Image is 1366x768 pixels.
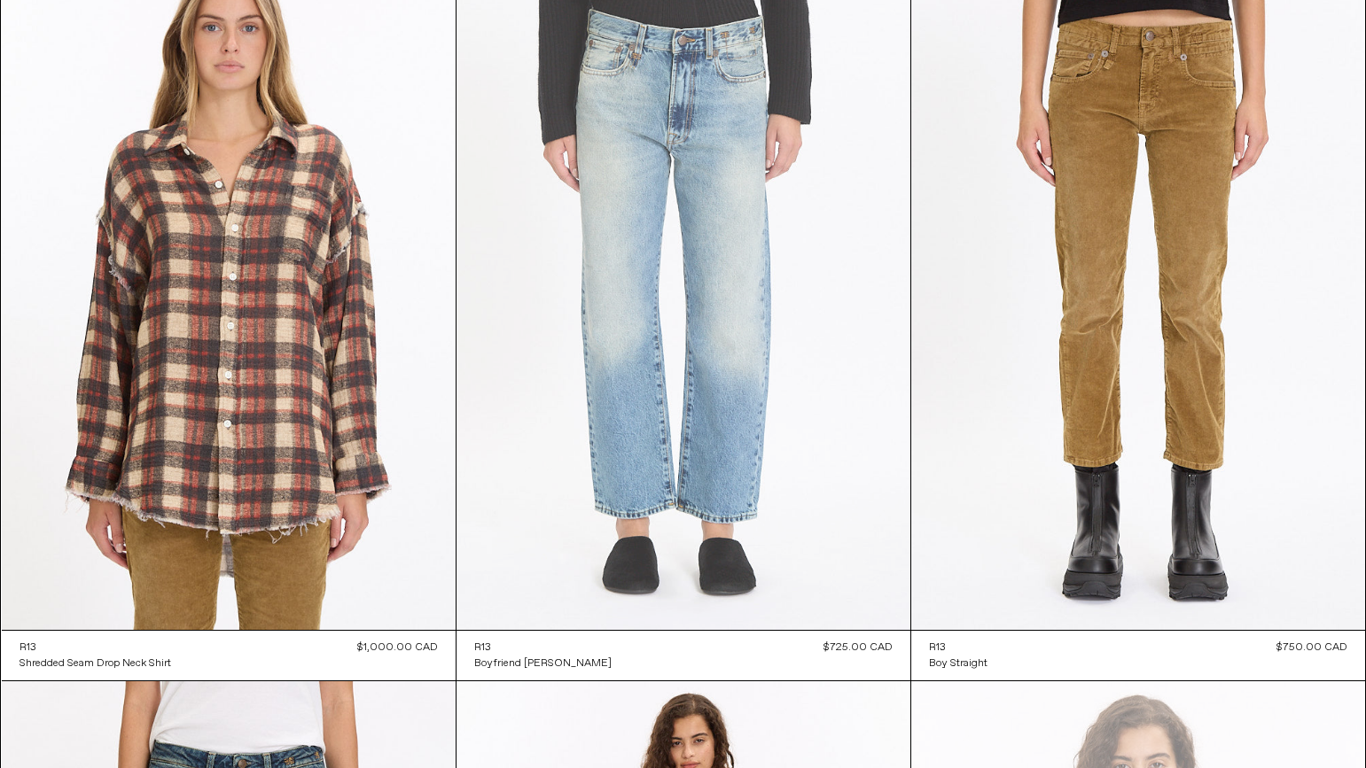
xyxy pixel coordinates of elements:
[20,656,171,671] div: Shredded Seam Drop Neck Shirt
[474,656,612,671] a: Boyfriend [PERSON_NAME]
[929,640,946,656] div: R13
[929,656,987,671] div: Boy Straight
[474,640,491,656] div: R13
[474,656,612,671] div: Boyfriend [PERSON_NAME]
[824,640,893,656] div: $725.00 CAD
[929,640,987,656] a: R13
[20,640,171,656] a: R13
[929,656,987,671] a: Boy Straight
[474,640,612,656] a: R13
[1276,640,1347,656] div: $750.00 CAD
[20,656,171,671] a: Shredded Seam Drop Neck Shirt
[20,640,36,656] div: R13
[357,640,438,656] div: $1,000.00 CAD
